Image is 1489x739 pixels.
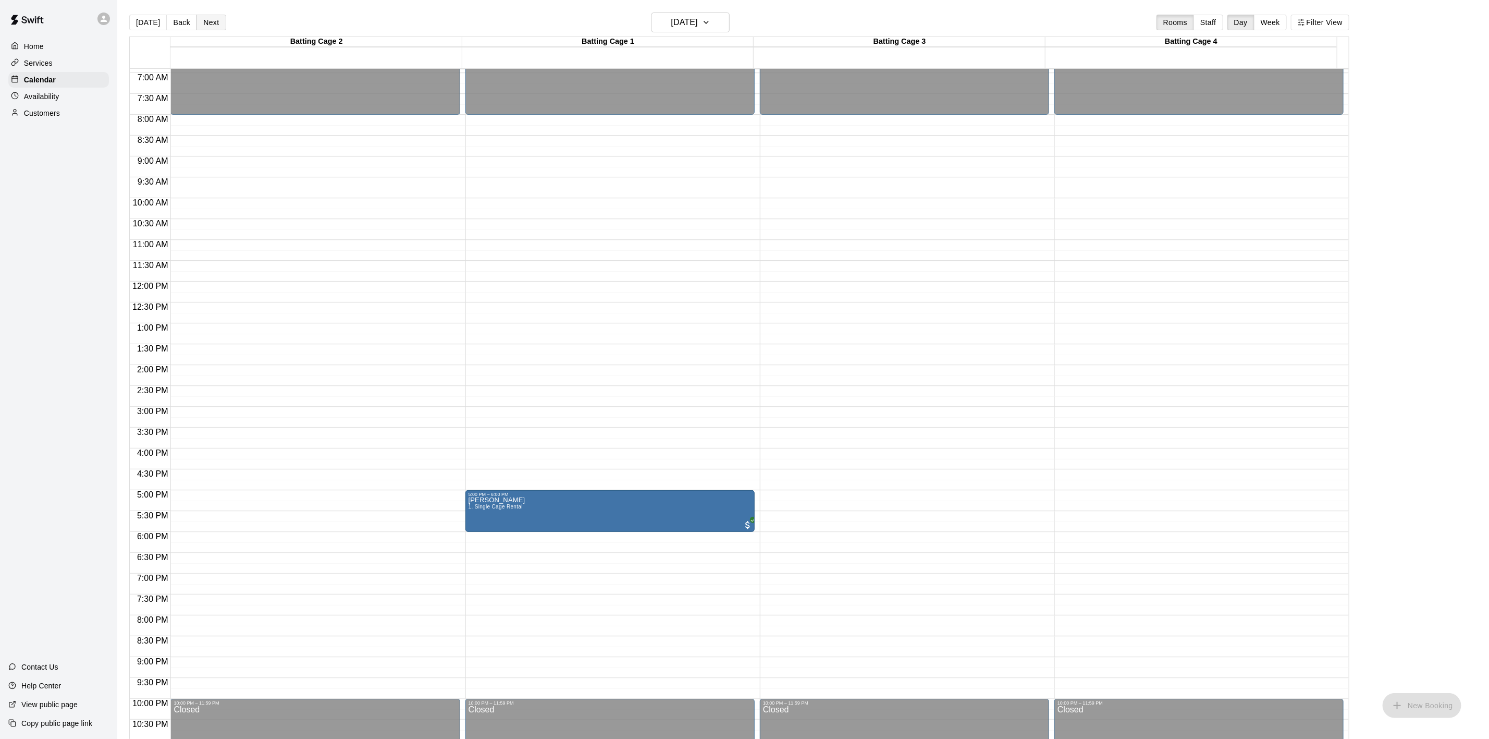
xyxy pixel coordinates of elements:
[134,636,171,645] span: 8:30 PM
[134,490,171,499] span: 5:00 PM
[21,681,61,691] p: Help Center
[743,520,753,530] span: All customers have paid
[1156,15,1194,30] button: Rooms
[134,657,171,666] span: 9:00 PM
[21,699,78,710] p: View public page
[469,700,516,706] div: 10:00 PM – 11:59 PM
[24,58,53,68] p: Services
[134,678,171,687] span: 9:30 PM
[754,37,1045,47] div: Batting Cage 3
[21,662,58,672] p: Contact Us
[166,15,197,30] button: Back
[24,75,56,85] p: Calendar
[134,615,171,624] span: 8:00 PM
[130,261,171,270] span: 11:30 AM
[134,449,171,457] span: 4:00 PM
[8,39,109,54] a: Home
[174,700,221,706] div: 10:00 PM – 11:59 PM
[135,177,171,186] span: 9:30 AM
[196,15,226,30] button: Next
[8,55,109,71] a: Services
[134,386,171,395] span: 2:30 PM
[129,15,167,30] button: [DATE]
[24,91,59,102] p: Availability
[135,156,171,165] span: 9:00 AM
[134,511,171,520] span: 5:30 PM
[1254,15,1287,30] button: Week
[130,282,170,290] span: 12:00 PM
[130,198,171,207] span: 10:00 AM
[130,699,170,708] span: 10:00 PM
[24,41,44,52] p: Home
[134,532,171,541] span: 6:00 PM
[134,553,171,562] span: 6:30 PM
[135,73,171,82] span: 7:00 AM
[1057,700,1105,706] div: 10:00 PM – 11:59 PM
[130,240,171,249] span: 11:00 AM
[134,323,171,332] span: 1:00 PM
[8,105,109,121] a: Customers
[651,13,730,32] button: [DATE]
[21,718,92,729] p: Copy public page link
[469,492,511,497] div: 5:00 PM – 6:00 PM
[134,428,171,437] span: 3:30 PM
[1227,15,1254,30] button: Day
[462,37,754,47] div: Batting Cage 1
[763,700,811,706] div: 10:00 PM – 11:59 PM
[135,115,171,124] span: 8:00 AM
[130,720,170,729] span: 10:30 PM
[8,89,109,104] a: Availability
[134,469,171,478] span: 4:30 PM
[134,365,171,374] span: 2:00 PM
[24,108,60,118] p: Customers
[130,219,171,228] span: 10:30 AM
[134,407,171,416] span: 3:00 PM
[469,504,523,510] span: 1. Single Cage Rental
[170,37,462,47] div: Batting Cage 2
[8,72,109,88] a: Calendar
[1193,15,1223,30] button: Staff
[465,490,755,532] div: 5:00 PM – 6:00 PM: Alec Brunson
[134,574,171,583] span: 7:00 PM
[135,136,171,144] span: 8:30 AM
[134,595,171,603] span: 7:30 PM
[671,15,698,30] h6: [DATE]
[135,94,171,103] span: 7:30 AM
[134,344,171,353] span: 1:30 PM
[1045,37,1337,47] div: Batting Cage 4
[1291,15,1349,30] button: Filter View
[130,302,170,311] span: 12:30 PM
